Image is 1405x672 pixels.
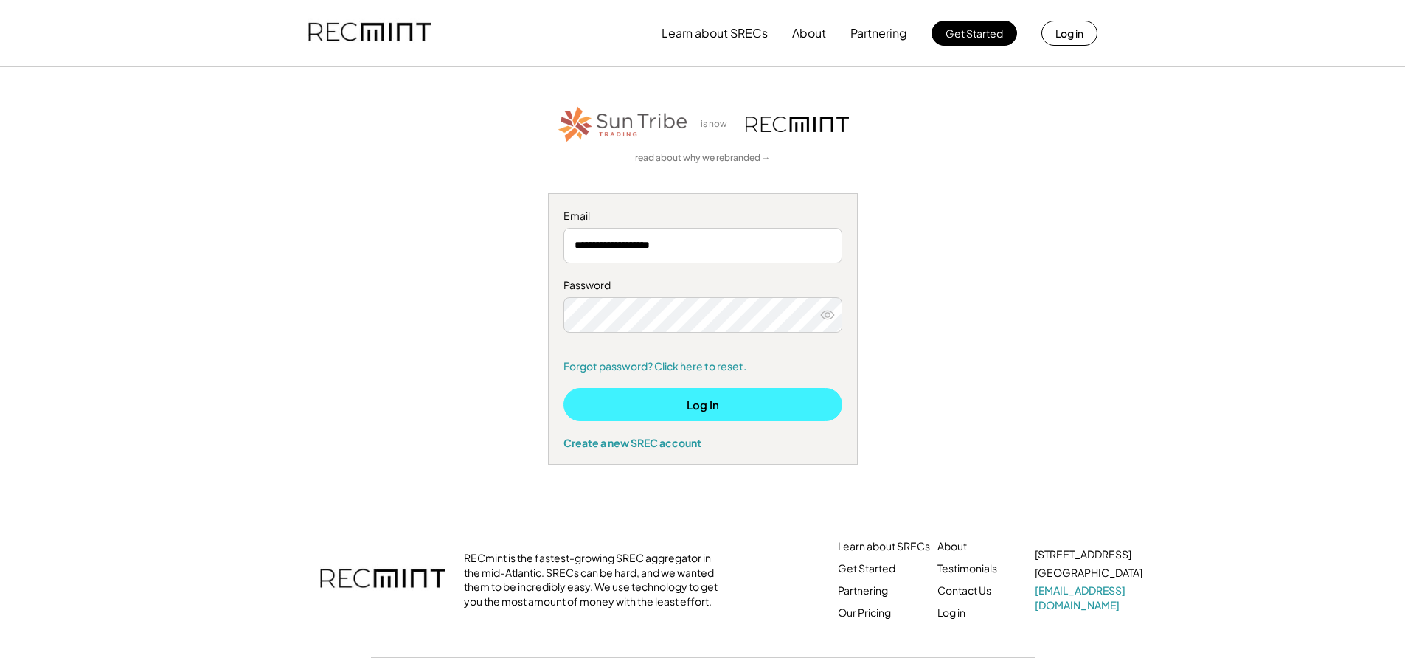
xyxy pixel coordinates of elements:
[635,152,771,164] a: read about why we rebranded →
[320,554,445,606] img: recmint-logotype%403x.png
[792,18,826,48] button: About
[746,117,849,132] img: recmint-logotype%403x.png
[937,539,967,554] a: About
[937,606,965,620] a: Log in
[557,104,690,145] img: STT_Horizontal_Logo%2B-%2BColor.png
[838,606,891,620] a: Our Pricing
[464,551,726,609] div: RECmint is the fastest-growing SREC aggregator in the mid-Atlantic. SRECs can be hard, and we wan...
[838,539,930,554] a: Learn about SRECs
[662,18,768,48] button: Learn about SRECs
[563,359,842,374] a: Forgot password? Click here to reset.
[563,209,842,224] div: Email
[563,436,842,449] div: Create a new SREC account
[937,561,997,576] a: Testimonials
[1035,583,1145,612] a: [EMAIL_ADDRESS][DOMAIN_NAME]
[697,118,738,131] div: is now
[1035,547,1131,562] div: [STREET_ADDRESS]
[308,8,431,58] img: recmint-logotype%403x.png
[1041,21,1097,46] button: Log in
[1035,566,1142,581] div: [GEOGRAPHIC_DATA]
[563,278,842,293] div: Password
[563,388,842,421] button: Log In
[838,583,888,598] a: Partnering
[838,561,895,576] a: Get Started
[932,21,1017,46] button: Get Started
[937,583,991,598] a: Contact Us
[850,18,907,48] button: Partnering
